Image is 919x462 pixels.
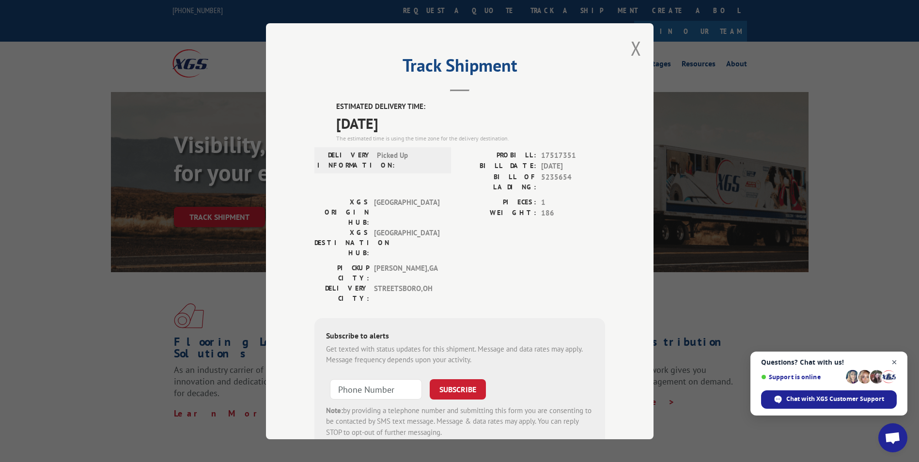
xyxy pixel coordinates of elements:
div: by providing a telephone number and submitting this form you are consenting to be contacted by SM... [326,405,593,438]
label: PROBILL: [460,150,536,161]
label: WEIGHT: [460,208,536,219]
span: [GEOGRAPHIC_DATA] [374,197,439,227]
div: Chat with XGS Customer Support [761,390,897,409]
label: PICKUP CITY: [314,262,369,283]
button: SUBSCRIBE [430,379,486,399]
label: XGS DESTINATION HUB: [314,227,369,258]
span: Support is online [761,373,842,381]
h2: Track Shipment [314,59,605,77]
span: STREETSBORO , OH [374,283,439,303]
span: [PERSON_NAME] , GA [374,262,439,283]
label: XGS ORIGIN HUB: [314,197,369,227]
span: 1 [541,197,605,208]
div: Subscribe to alerts [326,329,593,343]
label: ESTIMATED DELIVERY TIME: [336,101,605,112]
span: 17517351 [541,150,605,161]
span: Chat with XGS Customer Support [786,395,884,403]
label: DELIVERY CITY: [314,283,369,303]
label: BILL DATE: [460,161,536,172]
span: Picked Up [377,150,442,170]
input: Phone Number [330,379,422,399]
div: Get texted with status updates for this shipment. Message and data rates may apply. Message frequ... [326,343,593,365]
span: Questions? Chat with us! [761,358,897,366]
label: PIECES: [460,197,536,208]
div: The estimated time is using the time zone for the delivery destination. [336,134,605,142]
label: DELIVERY INFORMATION: [317,150,372,170]
label: BILL OF LADING: [460,171,536,192]
strong: Note: [326,405,343,415]
span: Close chat [888,356,901,369]
span: 186 [541,208,605,219]
button: Close modal [631,35,641,61]
div: Open chat [878,423,907,452]
span: 5235654 [541,171,605,192]
span: [DATE] [541,161,605,172]
span: [DATE] [336,112,605,134]
span: [GEOGRAPHIC_DATA] [374,227,439,258]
